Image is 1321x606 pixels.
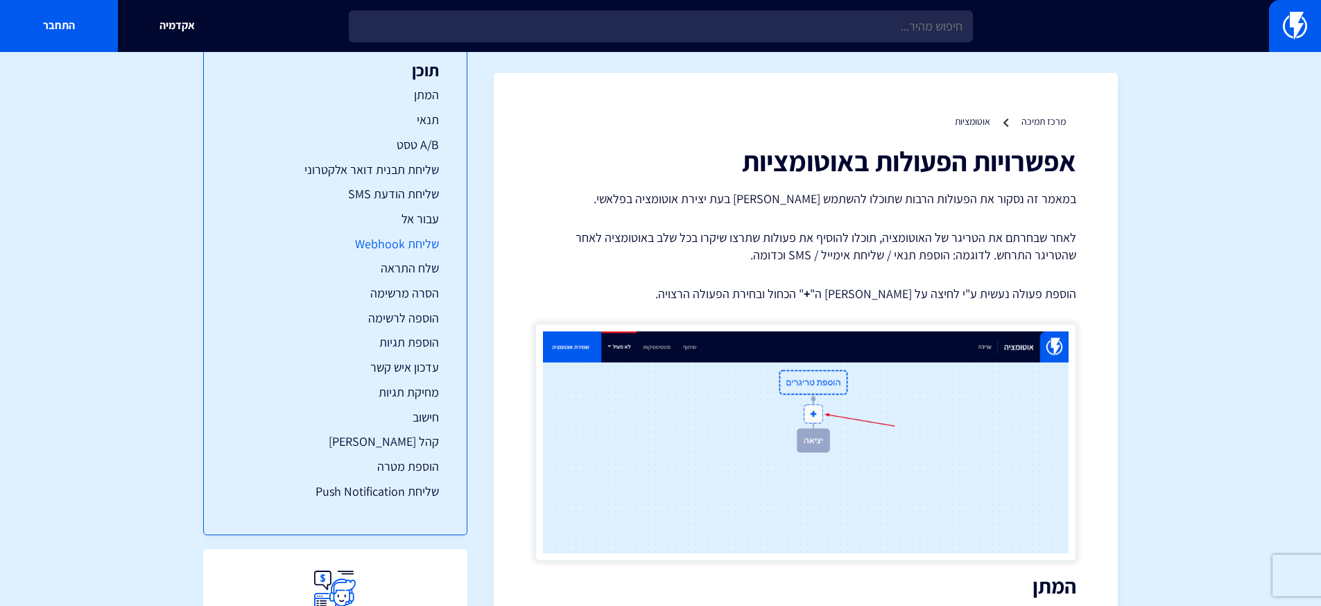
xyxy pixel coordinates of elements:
a: A/B טסט [232,136,439,154]
h3: תוכן [232,61,439,79]
a: עבור אל [232,210,439,228]
a: שליחת תבנית דואר אלקטרוני [232,161,439,179]
a: חישוב [232,408,439,426]
input: חיפוש מהיר... [349,10,973,42]
p: הוספת פעולה נעשית ע"י לחיצה על [PERSON_NAME] ה" " הכחול ובחירת הפעולה הרצויה. [535,285,1076,303]
a: קהל [PERSON_NAME] [232,433,439,451]
a: הסרה מרשימה [232,284,439,302]
a: תנאי [232,111,439,129]
a: שליחת Push Notification [232,483,439,501]
a: הוספת תגיות [232,334,439,352]
a: עדכון איש קשר [232,358,439,376]
strong: + [804,286,810,302]
a: שליחת Webhook [232,235,439,253]
h2: המתן [535,575,1076,598]
p: במאמר זה נסקור את הפעולות הרבות שתוכלו להשתמש [PERSON_NAME] בעת יצירת אוטומציה בפלאשי. [535,190,1076,208]
a: שליחת הודעת SMS [232,185,439,203]
p: לאחר שבחרתם את הטריגר של האוטומציה, תוכלו להוסיף את פעולות שתרצו שיקרו בכל שלב באוטומציה לאחר שהט... [535,229,1076,264]
a: שלח התראה [232,259,439,277]
a: הוספה לרשימה [232,309,439,327]
h1: אפשרויות הפעולות באוטומציות [535,146,1076,176]
a: המתן [232,86,439,104]
a: אוטומציות [955,115,990,128]
a: הוספת מטרה [232,458,439,476]
a: מחיקת תגיות [232,383,439,401]
a: מרכז תמיכה [1021,115,1066,128]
